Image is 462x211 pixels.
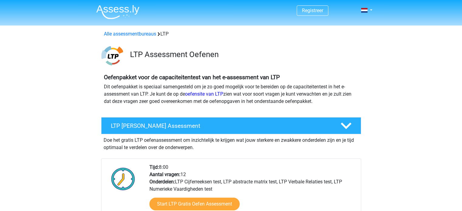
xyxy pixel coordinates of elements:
a: oefensite van LTP [185,91,223,97]
p: Dit oefenpakket is speciaal samengesteld om je zo goed mogelijk voor te bereiden op de capaciteit... [104,83,358,105]
div: Doe het gratis LTP oefenassessment om inzichtelijk te krijgen wat jouw sterkere en zwakkere onder... [101,134,361,151]
div: LTP [101,30,361,38]
img: Assessly [96,5,139,19]
b: Tijd: [149,164,159,170]
b: Onderdelen: [149,179,175,185]
b: Aantal vragen: [149,172,180,177]
h4: LTP [PERSON_NAME] Assessment [111,122,331,129]
a: Alle assessmentbureaus [104,31,156,37]
img: Klok [108,164,139,194]
img: ltp.png [101,45,123,66]
h3: LTP Assessment Oefenen [130,50,356,59]
a: Start LTP Gratis Oefen Assessment [149,198,240,210]
a: Registreer [302,8,323,13]
a: LTP [PERSON_NAME] Assessment [99,117,364,134]
b: Oefenpakket voor de capaciteitentest van het e-assessment van LTP [104,74,280,81]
